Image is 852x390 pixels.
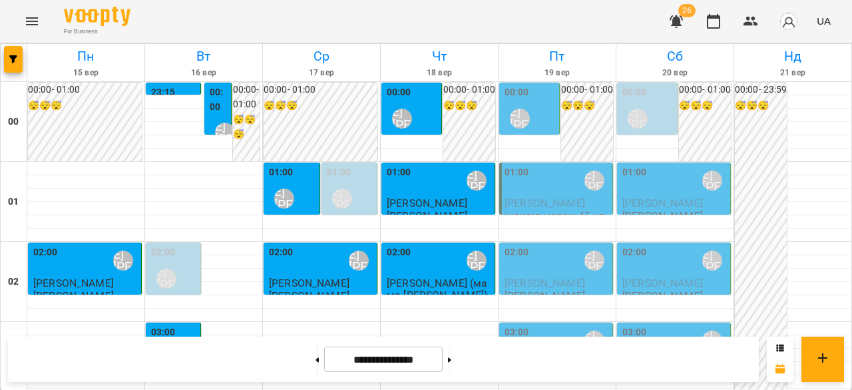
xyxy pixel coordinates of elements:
[392,109,412,129] div: Ліпатьєва Ольга
[147,46,260,67] h6: Вт
[501,46,614,67] h6: Пт
[735,83,787,97] h6: 00:00 - 23:59
[505,290,585,301] p: [PERSON_NAME]
[29,67,142,79] h6: 15 вер
[387,277,488,301] span: [PERSON_NAME] (мама [PERSON_NAME])
[702,251,722,271] div: Ліпатьєва Ольга
[33,290,114,301] p: [PERSON_NAME]
[628,109,648,129] div: Ліпатьєва Ольга
[28,99,142,113] h6: 😴😴😴
[443,99,495,113] h6: 😴😴😴
[736,67,849,79] h6: 21 вер
[387,245,411,260] label: 02:00
[151,325,176,340] label: 03:00
[387,197,467,209] span: [PERSON_NAME]
[679,99,731,113] h6: 😴😴😴
[622,165,647,180] label: 01:00
[387,165,411,180] label: 01:00
[779,12,798,31] img: avatar_s.png
[151,85,176,100] label: 23:15
[28,83,142,97] h6: 00:00 - 01:00
[215,123,235,143] div: Ліпатьєва Ольга
[505,197,585,209] span: [PERSON_NAME]
[8,195,19,209] h6: 01
[265,46,378,67] h6: Ср
[387,210,467,221] p: [PERSON_NAME]
[561,99,613,113] h6: 😴😴😴
[505,325,529,340] label: 03:00
[561,83,613,97] h6: 00:00 - 01:00
[269,215,316,239] span: Міщій Вікторія
[264,99,377,113] h6: 😴😴😴
[64,27,130,36] span: For Business
[8,275,19,289] h6: 02
[327,165,351,180] label: 01:00
[383,67,496,79] h6: 18 вер
[622,290,703,301] p: [PERSON_NAME]
[16,5,48,37] button: Menu
[349,251,369,271] div: Ліпатьєва Ольга
[147,67,260,79] h6: 16 вер
[811,9,836,33] button: UA
[383,46,496,67] h6: Чт
[505,85,529,100] label: 00:00
[735,99,787,113] h6: 😴😴😴
[269,245,294,260] label: 02:00
[387,135,435,159] span: [PERSON_NAME]
[113,251,133,271] div: Ліпатьєва Ольга
[505,210,605,221] p: індивід матем 45 хв
[622,85,647,100] label: 00:00
[618,46,732,67] h6: Сб
[702,171,722,191] div: Ліпатьєва Ольга
[679,83,731,97] h6: 00:00 - 01:00
[33,277,114,289] span: [PERSON_NAME]
[467,171,487,191] div: Ліпатьєва Ольга
[8,115,19,129] h6: 00
[332,189,352,209] div: Ліпатьєва Ольга
[33,245,58,260] label: 02:00
[622,197,703,209] span: [PERSON_NAME]
[29,46,142,67] h6: Пн
[269,277,349,289] span: [PERSON_NAME]
[151,245,176,260] label: 02:00
[505,135,555,182] span: [DEMOGRAPHIC_DATA][PERSON_NAME]
[265,67,378,79] h6: 17 вер
[505,245,529,260] label: 02:00
[387,85,411,100] label: 00:00
[622,277,703,289] span: [PERSON_NAME]
[269,290,349,301] p: [PERSON_NAME]
[678,4,696,17] span: 26
[269,165,294,180] label: 01:00
[618,67,732,79] h6: 20 вер
[817,14,831,28] span: UA
[156,269,176,289] div: Ліпатьєва Ольга
[622,245,647,260] label: 02:00
[505,277,585,289] span: [PERSON_NAME]
[622,210,703,221] p: [PERSON_NAME]
[210,85,228,114] label: 00:00
[584,251,604,271] div: Ліпатьєва Ольга
[233,83,260,111] h6: 00:00 - 01:00
[736,46,849,67] h6: Нд
[64,7,130,26] img: Voopty Logo
[264,83,377,97] h6: 00:00 - 01:00
[233,113,260,141] h6: 😴😴😴
[505,165,529,180] label: 01:00
[622,325,647,340] label: 03:00
[501,67,614,79] h6: 19 вер
[584,171,604,191] div: Ліпатьєва Ольга
[467,251,487,271] div: Ліпатьєва Ольга
[510,109,530,129] div: Ліпатьєва Ольга
[274,189,294,209] div: Ліпатьєва Ольга
[443,83,495,97] h6: 00:00 - 01:00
